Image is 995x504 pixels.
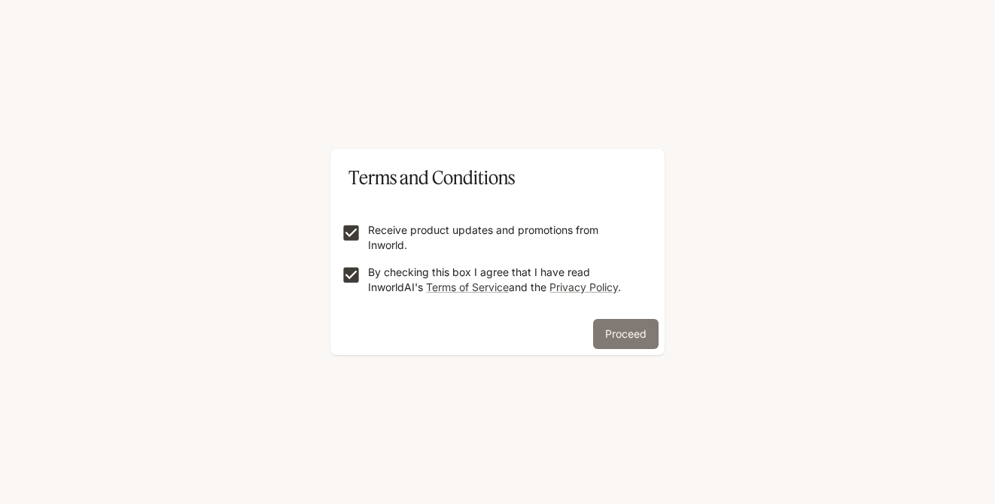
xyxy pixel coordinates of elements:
[368,265,639,295] p: By checking this box I agree that I have read InworldAI's and the .
[368,223,639,253] p: Receive product updates and promotions from Inworld.
[426,281,509,293] a: Terms of Service
[348,164,515,191] p: Terms and Conditions
[593,319,659,349] button: Proceed
[549,281,618,293] a: Privacy Policy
